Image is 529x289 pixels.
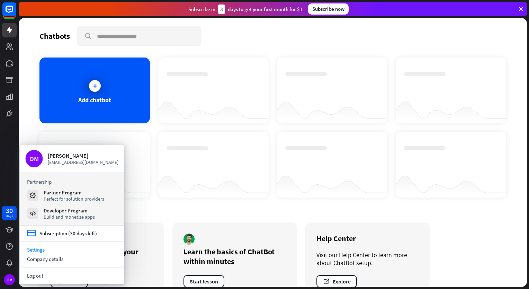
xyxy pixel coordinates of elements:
[183,247,286,266] div: Learn the basics of ChatBot within minutes
[316,275,357,288] button: Explore
[188,5,303,14] div: Subscribe in days to get your first month for $1
[20,245,124,254] a: Settings
[6,208,13,214] div: 30
[27,189,117,202] a: Partner Program Perfect for solution providers
[183,275,224,288] button: Start lesson
[27,229,97,238] a: credit_card Subscription (30 days left)
[316,234,419,243] div: Help Center
[27,207,117,220] a: Developer Program Build and monetize apps
[78,96,111,104] div: Add chatbot
[44,213,95,220] div: Build and monetize apps
[44,189,104,195] div: Partner Program
[316,251,419,267] div: Visit our Help Center to learn more about ChatBot setup.
[218,5,225,14] div: 3
[20,271,124,280] a: Log out
[25,150,43,167] div: OM
[308,3,349,15] div: Subscribe now
[39,31,70,41] div: Chatbots
[6,214,13,219] div: days
[27,178,117,185] h3: Partnership
[44,207,95,213] div: Developer Program
[48,159,119,165] span: [EMAIL_ADDRESS][DOMAIN_NAME]
[20,254,124,264] div: Company details
[4,274,15,285] div: OM
[39,230,97,237] div: Subscription (30 days left)
[2,206,17,220] a: 30 days
[39,206,506,216] div: Get started
[27,229,36,238] i: credit_card
[48,152,119,159] div: [PERSON_NAME]
[44,195,104,202] div: Perfect for solution providers
[6,3,26,24] button: Open LiveChat chat widget
[25,150,119,167] a: OM [PERSON_NAME] [EMAIL_ADDRESS][DOMAIN_NAME]
[183,234,195,245] img: author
